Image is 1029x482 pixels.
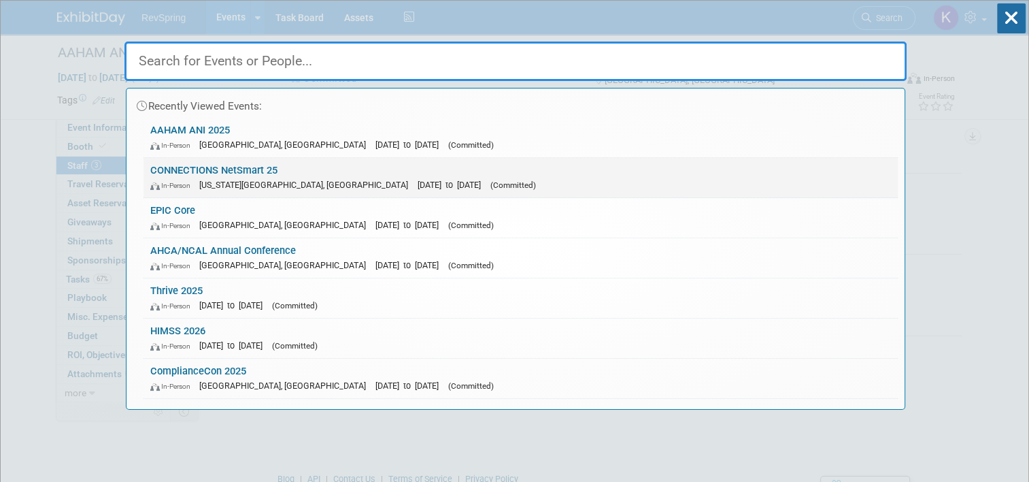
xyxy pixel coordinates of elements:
input: Search for Events or People... [124,42,907,81]
span: In-Person [150,261,197,270]
span: [GEOGRAPHIC_DATA], [GEOGRAPHIC_DATA] [199,140,373,150]
span: [DATE] to [DATE] [199,340,269,351]
span: (Committed) [490,180,536,190]
span: [DATE] to [DATE] [375,220,445,230]
span: In-Person [150,141,197,150]
span: [DATE] to [DATE] [418,180,488,190]
a: HIMSS 2026 In-Person [DATE] to [DATE] (Committed) [144,319,898,358]
span: [GEOGRAPHIC_DATA], [GEOGRAPHIC_DATA] [199,381,373,391]
span: [GEOGRAPHIC_DATA], [GEOGRAPHIC_DATA] [199,260,373,270]
a: CONNECTIONS NetSmart 25 In-Person [US_STATE][GEOGRAPHIC_DATA], [GEOGRAPHIC_DATA] [DATE] to [DATE]... [144,158,898,197]
span: In-Person [150,382,197,391]
div: Recently Viewed Events: [133,89,898,118]
a: ComplianceCon 2025 In-Person [GEOGRAPHIC_DATA], [GEOGRAPHIC_DATA] [DATE] to [DATE] (Committed) [144,359,898,398]
span: [GEOGRAPHIC_DATA], [GEOGRAPHIC_DATA] [199,220,373,230]
span: (Committed) [448,221,494,230]
span: (Committed) [448,381,494,391]
a: AHCA/NCAL Annual Conference In-Person [GEOGRAPHIC_DATA], [GEOGRAPHIC_DATA] [DATE] to [DATE] (Comm... [144,238,898,278]
span: In-Person [150,221,197,230]
a: Thrive 2025 In-Person [DATE] to [DATE] (Committed) [144,278,898,318]
span: [DATE] to [DATE] [375,260,445,270]
span: [DATE] to [DATE] [375,381,445,391]
span: [DATE] to [DATE] [199,300,269,310]
a: EPIC Core In-Person [GEOGRAPHIC_DATA], [GEOGRAPHIC_DATA] [DATE] to [DATE] (Committed) [144,198,898,238]
span: (Committed) [448,140,494,150]
span: In-Person [150,181,197,190]
span: (Committed) [272,341,318,351]
span: In-Person [150,342,197,351]
span: (Committed) [448,261,494,270]
span: In-Person [150,302,197,310]
a: AAHAM ANI 2025 In-Person [GEOGRAPHIC_DATA], [GEOGRAPHIC_DATA] [DATE] to [DATE] (Committed) [144,118,898,157]
span: [US_STATE][GEOGRAPHIC_DATA], [GEOGRAPHIC_DATA] [199,180,415,190]
span: [DATE] to [DATE] [375,140,445,150]
span: (Committed) [272,301,318,310]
